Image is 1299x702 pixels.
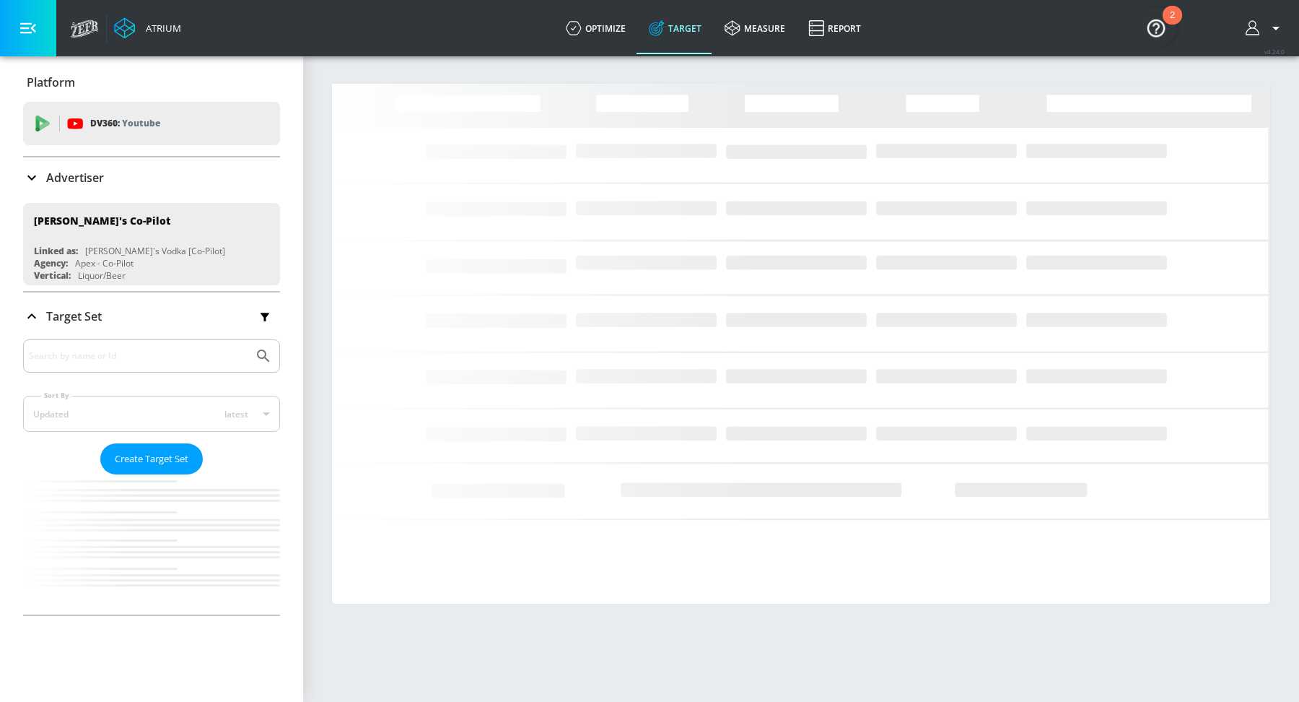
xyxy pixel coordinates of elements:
div: [PERSON_NAME]'s Co-PilotLinked as:[PERSON_NAME]'s Vodka [Co-Pilot]Agency:Apex - Co-PilotVertical:... [23,203,280,285]
span: v 4.24.0 [1264,48,1285,56]
div: Atrium [140,22,181,35]
div: Platform [23,62,280,103]
div: Advertiser [23,157,280,198]
span: Create Target Set [115,451,188,467]
p: Advertiser [46,170,104,186]
p: Youtube [122,116,160,131]
a: Report [797,2,872,54]
p: Platform [27,74,75,90]
nav: list of Target Set [23,474,280,615]
div: Updated [33,408,69,420]
div: [PERSON_NAME]'s Vodka [Co-Pilot] [85,245,225,257]
a: Atrium [114,17,181,39]
a: measure [713,2,797,54]
div: Target Set [23,292,280,340]
label: Sort By [41,391,72,400]
span: latest [224,408,248,420]
a: Target [637,2,713,54]
div: Target Set [23,339,280,615]
p: DV360: [90,116,160,131]
input: Search by name or Id [29,347,248,365]
div: Agency: [34,257,68,269]
div: Apex - Co-Pilot [75,257,134,269]
button: Open Resource Center, 2 new notifications [1136,7,1176,48]
div: DV360: Youtube [23,102,280,145]
p: Target Set [46,308,102,324]
a: optimize [554,2,637,54]
div: [PERSON_NAME]'s Co-Pilot [34,214,170,227]
div: 2 [1170,15,1175,34]
div: Linked as: [34,245,78,257]
div: Vertical: [34,269,71,282]
div: Liquor/Beer [78,269,126,282]
button: Create Target Set [100,443,203,474]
